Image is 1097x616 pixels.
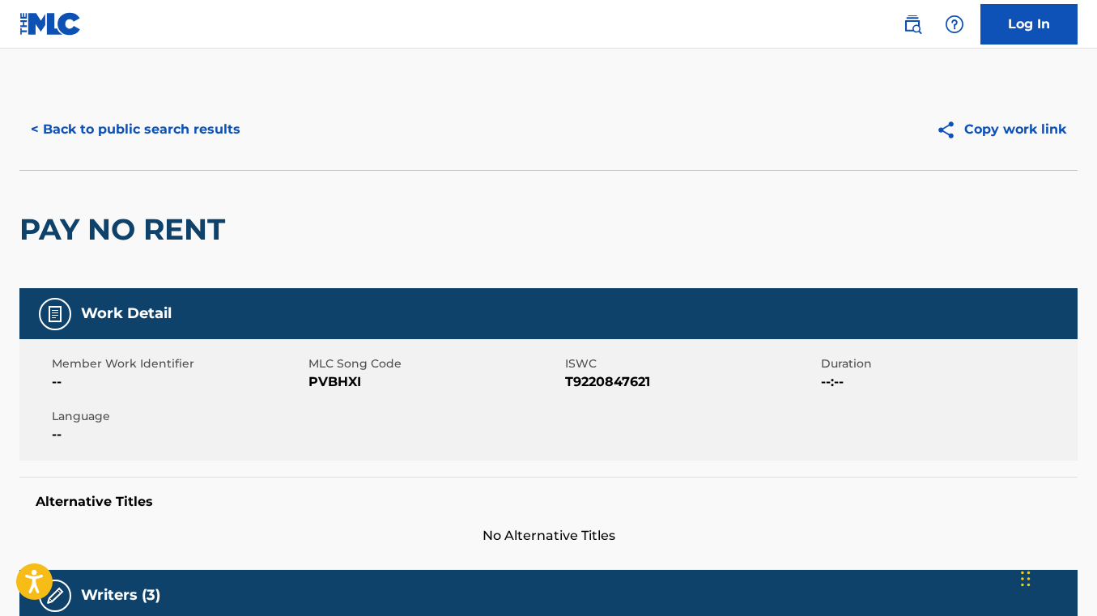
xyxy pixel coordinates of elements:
h5: Work Detail [81,304,172,323]
img: Writers [45,586,65,605]
div: Drag [1021,554,1031,603]
span: MLC Song Code [308,355,561,372]
span: Duration [821,355,1074,372]
span: T9220847621 [565,372,818,392]
span: -- [52,425,304,444]
img: Copy work link [936,120,964,140]
a: Public Search [896,8,929,40]
span: Language [52,408,304,425]
img: search [903,15,922,34]
span: ISWC [565,355,818,372]
div: Help [938,8,971,40]
iframe: Chat Widget [1016,538,1097,616]
span: PVBHXI [308,372,561,392]
img: MLC Logo [19,12,82,36]
img: Work Detail [45,304,65,324]
span: -- [52,372,304,392]
img: help [945,15,964,34]
span: --:-- [821,372,1074,392]
h2: PAY NO RENT [19,211,233,248]
button: Copy work link [925,109,1078,150]
span: Member Work Identifier [52,355,304,372]
span: No Alternative Titles [19,526,1078,546]
h5: Writers (3) [81,586,160,605]
h5: Alternative Titles [36,494,1061,510]
a: Log In [980,4,1078,45]
button: < Back to public search results [19,109,252,150]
